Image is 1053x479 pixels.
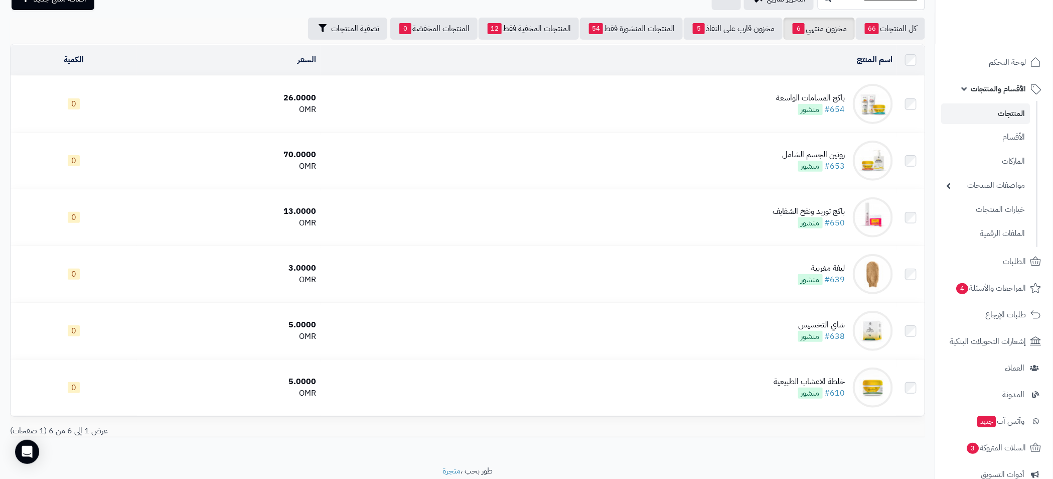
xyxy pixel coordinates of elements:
img: روتين الجسم الشامل [853,141,893,181]
div: OMR [141,104,316,115]
span: الطلبات [1003,255,1026,269]
a: #639 [825,274,845,286]
div: 5.0000 [141,319,316,331]
div: 13.0000 [141,206,316,217]
div: 3.0000 [141,263,316,274]
span: منشور [798,388,823,399]
a: المنتجات المخفية فقط12 [479,18,579,40]
span: 54 [589,23,603,34]
div: روتين الجسم الشامل [783,149,845,161]
span: 66 [865,23,879,34]
div: 5.0000 [141,376,316,388]
span: منشور [798,274,823,285]
div: باكج توريد ونفخ الشفايف [773,206,845,217]
span: الأقسام والمنتجات [971,82,1026,96]
a: الأقسام [942,127,1030,148]
span: المدونة [1003,388,1025,402]
span: 3 [967,442,979,454]
div: خلطة الاعشاب الطبيعية [774,376,845,388]
span: إشعارات التحويلات البنكية [950,334,1026,348]
div: 70.0000 [141,149,316,161]
div: OMR [141,388,316,399]
a: المراجعات والأسئلة4 [942,276,1047,300]
span: 0 [68,269,80,280]
a: الماركات [942,151,1030,172]
a: #610 [825,387,845,399]
a: #650 [825,217,845,229]
span: وآتس آب [977,414,1025,428]
a: كل المنتجات66 [856,18,925,40]
span: طلبات الإرجاع [986,308,1026,322]
a: وآتس آبجديد [942,409,1047,433]
div: OMR [141,217,316,229]
a: الكمية [64,54,84,66]
span: العملاء [1005,361,1025,375]
span: لوحة التحكم [989,55,1026,69]
span: 0 [68,98,80,109]
a: مخزون قارب على النفاذ5 [684,18,783,40]
div: شاي التخسيس [798,319,845,331]
a: المدونة [942,383,1047,407]
a: #653 [825,160,845,172]
span: منشور [798,161,823,172]
span: جديد [978,416,996,427]
span: 12 [488,23,502,34]
a: السعر [298,54,317,66]
span: 6 [793,23,805,34]
img: باكج المسامات الواسعة [853,84,893,124]
a: الطلبات [942,250,1047,274]
a: لوحة التحكم [942,50,1047,74]
a: إشعارات التحويلات البنكية [942,329,1047,353]
a: المنتجات المنشورة فقط54 [580,18,683,40]
a: العملاء [942,356,1047,380]
a: المنتجات [942,103,1030,124]
span: 4 [956,283,969,294]
a: طلبات الإرجاع [942,303,1047,327]
a: اسم المنتج [857,54,893,66]
div: ليفة مغربية [798,263,845,274]
span: تصفية المنتجات [331,23,379,35]
span: 0 [68,155,80,166]
span: منشور [798,104,823,115]
a: السلات المتروكة3 [942,436,1047,460]
span: 5 [693,23,705,34]
span: 0 [68,382,80,393]
div: Open Intercom Messenger [15,440,39,464]
div: باكج المسامات الواسعة [777,92,845,104]
div: OMR [141,274,316,286]
a: #654 [825,103,845,115]
button: تصفية المنتجات [308,18,387,40]
span: 0 [399,23,411,34]
a: المنتجات المخفضة0 [390,18,478,40]
a: مواصفات المنتجات [942,175,1030,196]
span: منشور [798,331,823,342]
img: شاي التخسيس [853,311,893,351]
a: خيارات المنتجات [942,199,1030,220]
img: باكج توريد ونفخ الشفايف [853,197,893,237]
span: 0 [68,325,80,336]
img: ليفة مغربية [853,254,893,294]
div: OMR [141,331,316,342]
span: المراجعات والأسئلة [956,281,1026,295]
span: 0 [68,212,80,223]
span: السلات المتروكة [966,441,1026,455]
div: 26.0000 [141,92,316,104]
a: الملفات الرقمية [942,223,1030,245]
img: logo-2.png [985,21,1043,42]
a: متجرة [442,465,461,477]
img: خلطة الاعشاب الطبيعية [853,368,893,408]
a: #638 [825,330,845,342]
a: مخزون منتهي6 [784,18,855,40]
span: منشور [798,217,823,228]
div: عرض 1 إلى 6 من 6 (1 صفحات) [3,425,468,437]
div: OMR [141,161,316,172]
